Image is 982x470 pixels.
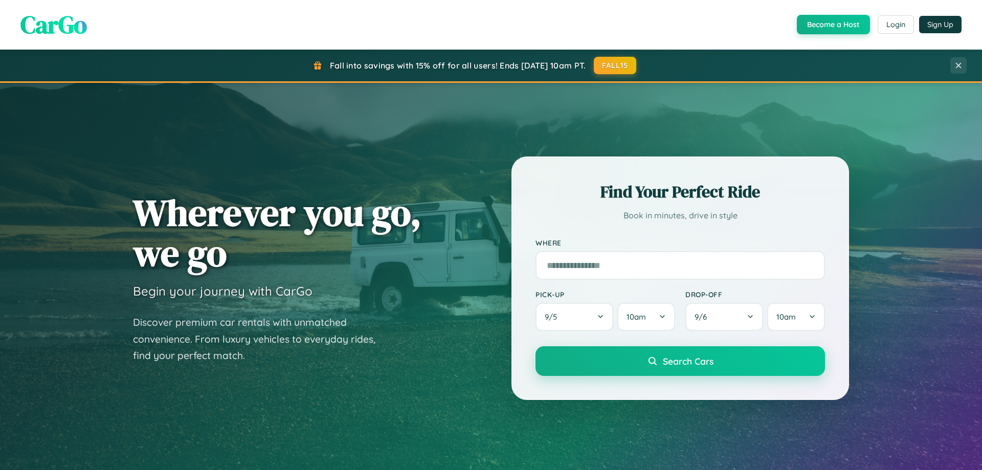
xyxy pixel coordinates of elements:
[133,192,421,273] h1: Wherever you go, we go
[776,312,796,322] span: 10am
[535,346,825,376] button: Search Cars
[767,303,825,331] button: 10am
[663,355,713,367] span: Search Cars
[20,8,87,41] span: CarGo
[133,314,389,364] p: Discover premium car rentals with unmatched convenience. From luxury vehicles to everyday rides, ...
[919,16,962,33] button: Sign Up
[685,290,825,299] label: Drop-off
[685,303,763,331] button: 9/6
[535,290,675,299] label: Pick-up
[695,312,712,322] span: 9 / 6
[797,15,870,34] button: Become a Host
[594,57,637,74] button: FALL15
[330,60,586,71] span: Fall into savings with 15% off for all users! Ends [DATE] 10am PT.
[535,303,613,331] button: 9/5
[535,238,825,247] label: Where
[878,15,914,34] button: Login
[627,312,646,322] span: 10am
[617,303,675,331] button: 10am
[535,181,825,203] h2: Find Your Perfect Ride
[535,208,825,223] p: Book in minutes, drive in style
[545,312,562,322] span: 9 / 5
[133,283,313,299] h3: Begin your journey with CarGo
